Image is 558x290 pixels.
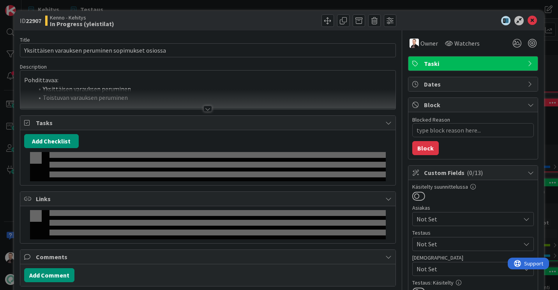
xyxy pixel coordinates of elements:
[16,1,35,11] span: Support
[34,85,392,94] li: Yksittäisen varauksen peruminen
[424,168,524,177] span: Custom Fields
[412,116,450,123] label: Blocked Reason
[36,118,381,127] span: Tasks
[424,100,524,110] span: Block
[412,141,439,155] button: Block
[20,16,41,25] span: ID
[26,17,41,25] b: 22907
[24,76,392,85] p: Pohdittavaa:
[412,230,534,235] div: Testaus
[20,43,396,57] input: type card name here...
[424,80,524,89] span: Dates
[412,205,534,210] div: Asiakas
[467,169,483,177] span: ( 0/13 )
[50,14,114,21] span: Kenno - Kehitys
[424,59,524,68] span: Taski
[417,214,520,224] span: Not Set
[454,39,480,48] span: Watchers
[410,39,419,48] img: VP
[420,39,438,48] span: Owner
[20,63,47,70] span: Description
[412,280,534,285] div: Testaus: Käsitelty
[24,268,74,282] button: Add Comment
[36,252,381,262] span: Comments
[417,239,520,249] span: Not Set
[412,184,534,189] div: Käsitelty suunnittelussa
[36,194,381,203] span: Links
[50,21,114,27] b: In Progress (yleistilat)
[417,264,520,274] span: Not Set
[24,134,79,148] button: Add Checklist
[20,36,30,43] label: Title
[412,255,534,260] div: [DEMOGRAPHIC_DATA]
